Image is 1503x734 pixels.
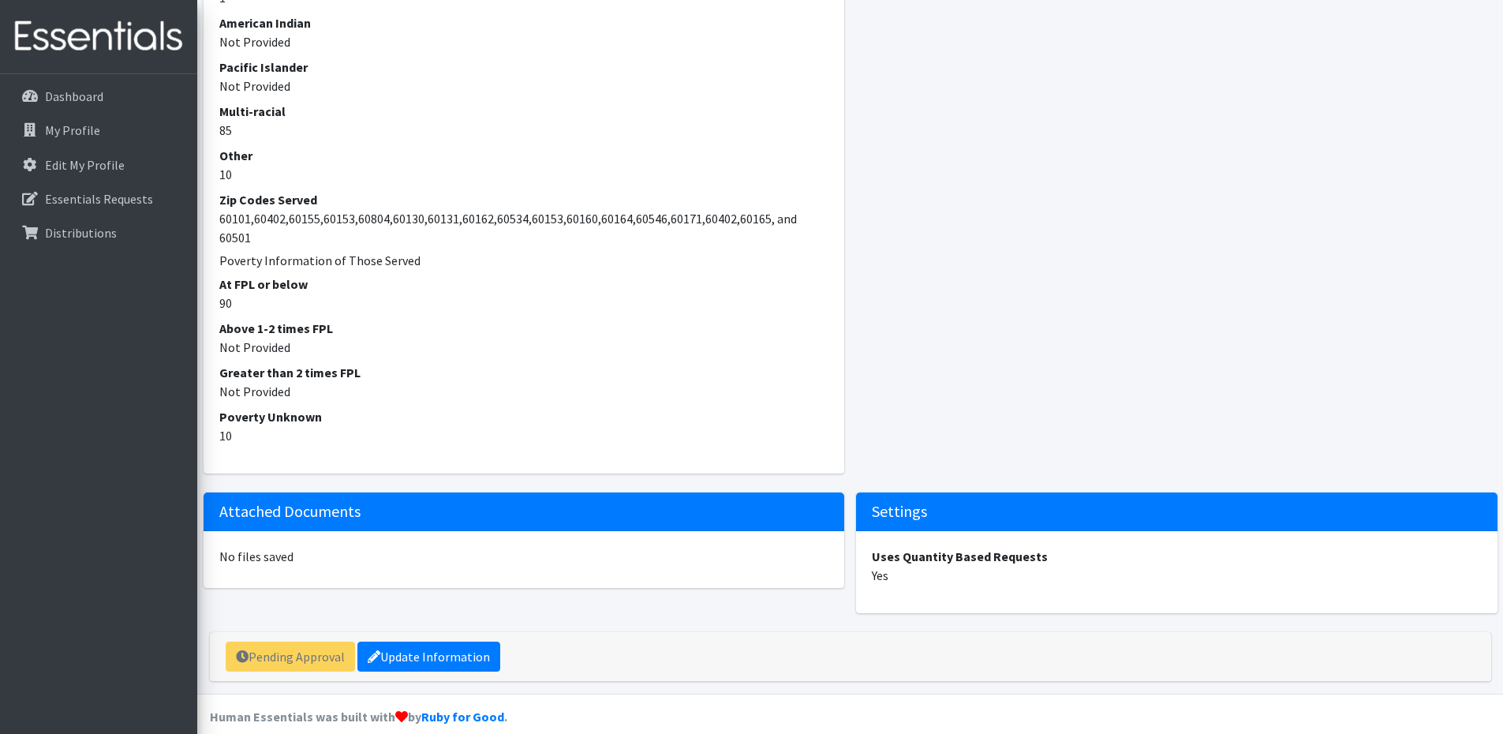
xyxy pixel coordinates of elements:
dt: Uses Quantity Based Requests [872,547,1482,566]
p: Edit My Profile [45,157,125,173]
a: Edit My Profile [6,149,191,181]
dt: Pacific Islander [219,58,829,77]
dt: Greater than 2 times FPL [219,363,829,382]
p: Distributions [45,225,117,241]
span: translation missing: en.not_provided [219,339,290,355]
p: My Profile [45,122,100,138]
dt: At FPL or below [219,275,829,294]
dt: Poverty Unknown [219,407,829,426]
p: Dashboard [45,88,103,104]
dt: Multi-racial [219,102,829,121]
a: Update Information [357,642,500,672]
h6: Poverty Information of Those Served [219,253,829,268]
dd: 10 [219,426,829,445]
span: translation missing: en.not_provided [219,78,290,94]
dt: Other [219,146,829,165]
span: translation missing: en.not_provided [219,34,290,50]
a: Essentials Requests [6,183,191,215]
span: translation missing: en.not_provided [219,384,290,399]
a: Dashboard [6,81,191,112]
a: Distributions [6,217,191,249]
p: Essentials Requests [45,191,153,207]
dd: 90 [219,294,829,313]
img: HumanEssentials [6,10,191,63]
strong: Human Essentials was built with by . [210,709,507,725]
a: Ruby for Good [421,709,504,725]
dt: Zip Codes Served [219,190,829,209]
dd: 85 [219,121,829,140]
h5: Settings [856,492,1497,531]
dt: Above 1-2 times FPL [219,319,829,338]
dd: No files saved [219,547,829,566]
a: My Profile [6,114,191,146]
dd: Yes [872,566,1482,585]
h5: Attached Documents [204,492,845,531]
dd: 60101,60402,60155,60153,60804,60130,60131,60162,60534,60153,60160,60164,60546,60171,60402,60165, ... [219,209,829,247]
dt: American Indian [219,13,829,32]
dd: 10 [219,165,829,184]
